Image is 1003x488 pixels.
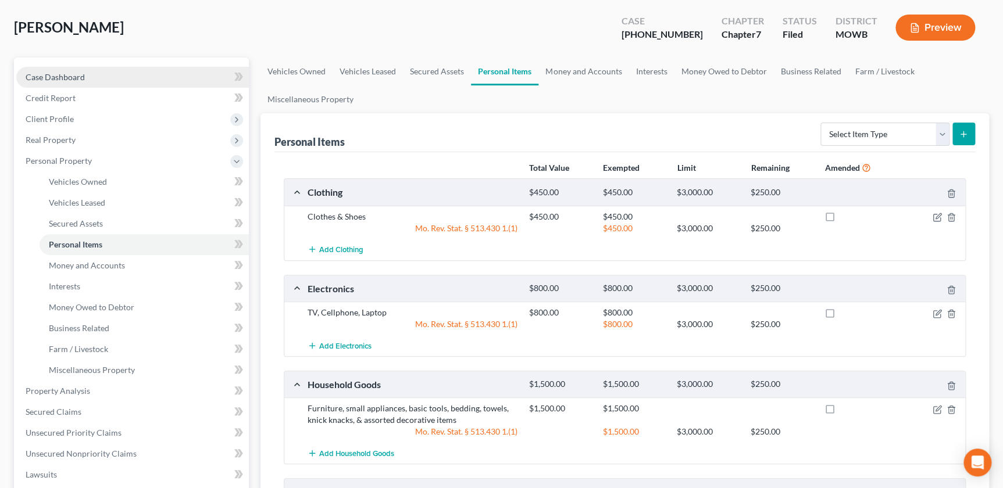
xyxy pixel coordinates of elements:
[755,28,761,40] span: 7
[16,67,249,88] a: Case Dashboard
[671,318,745,330] div: $3,000.00
[26,448,137,458] span: Unsecured Nonpriority Claims
[597,211,671,223] div: $450.00
[49,260,125,270] span: Money and Accounts
[523,307,597,318] div: $800.00
[751,163,789,173] strong: Remaining
[671,379,745,390] div: $3,000.00
[621,28,702,41] div: [PHONE_NUMBER]
[603,163,640,173] strong: Exempted
[721,15,763,28] div: Chapter
[26,72,85,82] span: Case Dashboard
[597,318,671,330] div: $800.00
[319,341,372,350] span: Add Electronics
[302,307,523,318] div: TV, Cellphone, Laptop
[302,186,523,198] div: Clothing
[835,28,877,41] div: MOWB
[597,187,671,198] div: $450.00
[671,187,745,198] div: $3,000.00
[523,187,597,198] div: $450.00
[677,163,695,173] strong: Limit
[49,177,107,186] span: Vehicles Owned
[40,234,249,255] a: Personal Items
[49,218,103,228] span: Secured Assets
[40,297,249,318] a: Money Owed to Debtor
[49,198,105,207] span: Vehicles Leased
[471,58,538,85] a: Personal Items
[49,344,108,354] span: Farm / Livestock
[40,171,249,192] a: Vehicles Owned
[302,378,523,390] div: Household Goods
[26,156,92,166] span: Personal Property
[302,318,523,330] div: Mo. Rev. Stat. § 513.430 1.(1)
[16,464,249,485] a: Lawsuits
[319,245,363,254] span: Add Clothing
[671,426,745,437] div: $3,000.00
[597,223,671,234] div: $450.00
[16,401,249,422] a: Secured Claims
[26,428,122,437] span: Unsecured Priority Claims
[302,426,523,437] div: Mo. Rev. Stat. § 513.430 1.(1)
[745,283,819,294] div: $250.00
[40,192,249,213] a: Vehicles Leased
[523,403,597,414] div: $1,500.00
[671,223,745,234] div: $3,000.00
[26,407,81,417] span: Secured Claims
[825,163,860,173] strong: Amended
[848,58,921,85] a: Farm / Livestock
[40,276,249,297] a: Interests
[319,448,394,458] span: Add Household Goods
[523,283,597,294] div: $800.00
[745,426,819,437] div: $250.00
[302,211,523,223] div: Clothes & Shoes
[629,58,674,85] a: Interests
[773,58,848,85] a: Business Related
[308,442,394,464] button: Add Household Goods
[302,282,523,295] div: Electronics
[597,307,671,318] div: $800.00
[597,403,671,414] div: $1,500.00
[40,339,249,360] a: Farm / Livestock
[835,15,877,28] div: District
[745,318,819,330] div: $250.00
[621,15,702,28] div: Case
[260,85,360,113] a: Miscellaneous Property
[26,386,90,396] span: Property Analysis
[49,281,80,291] span: Interests
[529,163,569,173] strong: Total Value
[597,426,671,437] div: $1,500.00
[782,28,816,41] div: Filed
[308,239,363,260] button: Add Clothing
[49,302,134,312] span: Money Owed to Debtor
[260,58,333,85] a: Vehicles Owned
[745,223,819,234] div: $250.00
[403,58,471,85] a: Secured Assets
[16,381,249,401] a: Property Analysis
[538,58,629,85] a: Money and Accounts
[40,318,249,339] a: Business Related
[274,135,345,149] div: Personal Items
[16,422,249,443] a: Unsecured Priority Claims
[49,239,102,249] span: Personal Items
[40,255,249,276] a: Money and Accounts
[895,15,975,41] button: Preview
[49,323,109,333] span: Business Related
[523,211,597,223] div: $450.00
[745,379,819,390] div: $250.00
[333,58,403,85] a: Vehicles Leased
[16,88,249,109] a: Credit Report
[782,15,816,28] div: Status
[597,379,671,390] div: $1,500.00
[523,379,597,390] div: $1,500.00
[14,19,124,35] span: [PERSON_NAME]
[26,469,57,479] span: Lawsuits
[26,114,74,124] span: Client Profile
[40,213,249,234] a: Secured Assets
[40,360,249,381] a: Miscellaneous Property
[745,187,819,198] div: $250.00
[721,28,763,41] div: Chapter
[302,223,523,234] div: Mo. Rev. Stat. § 513.430 1.(1)
[597,283,671,294] div: $800.00
[26,93,76,103] span: Credit Report
[16,443,249,464] a: Unsecured Nonpriority Claims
